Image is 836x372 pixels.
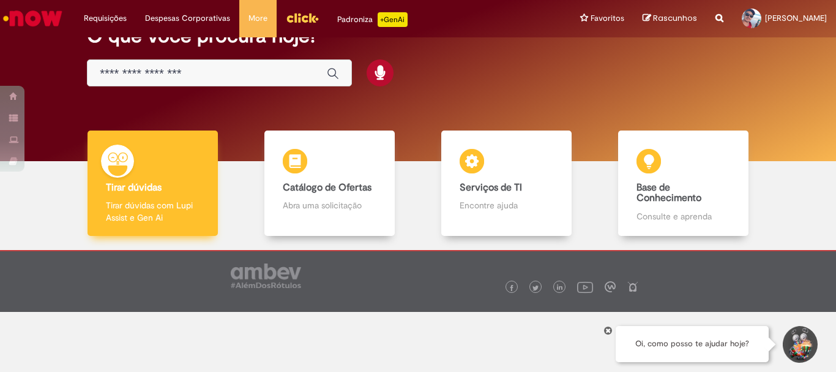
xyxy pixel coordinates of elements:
img: logo_footer_ambev_rotulo_gray.png [231,264,301,288]
a: Base de Conhecimento Consulte e aprenda [595,131,772,237]
a: Rascunhos [643,13,697,25]
img: logo_footer_linkedin.png [557,284,563,292]
span: More [248,12,267,25]
img: logo_footer_youtube.png [577,279,593,295]
img: logo_footer_naosei.png [627,281,638,292]
p: Encontre ajuda [460,199,553,211]
b: Base de Conhecimento [636,181,701,205]
span: [PERSON_NAME] [765,13,827,23]
b: Tirar dúvidas [106,181,162,194]
span: Rascunhos [653,12,697,24]
img: logo_footer_workplace.png [605,281,616,292]
img: logo_footer_twitter.png [532,285,539,291]
a: Serviços de TI Encontre ajuda [418,131,595,237]
span: Requisições [84,12,127,25]
a: Catálogo de Ofertas Abra uma solicitação [241,131,418,237]
span: Despesas Corporativas [145,12,230,25]
h2: O que você procura hoje? [87,25,749,47]
p: Abra uma solicitação [283,199,376,211]
img: logo_footer_facebook.png [509,285,515,291]
p: +GenAi [378,12,408,27]
b: Serviços de TI [460,181,522,194]
span: Favoritos [591,12,624,25]
img: click_logo_yellow_360x200.png [286,9,319,27]
a: Tirar dúvidas Tirar dúvidas com Lupi Assist e Gen Ai [64,131,241,237]
p: Tirar dúvidas com Lupi Assist e Gen Ai [106,199,199,224]
button: Iniciar Conversa de Suporte [781,326,818,363]
b: Catálogo de Ofertas [283,181,371,194]
div: Oi, como posso te ajudar hoje? [616,326,769,362]
p: Consulte e aprenda [636,210,730,222]
div: Padroniza [337,12,408,27]
img: ServiceNow [1,6,64,31]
